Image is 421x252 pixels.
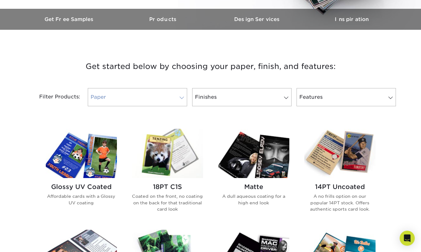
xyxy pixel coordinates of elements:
[305,16,399,22] h3: Inspiration
[211,16,305,22] h3: Design Services
[132,193,203,212] p: Coated on the front, no coating on the back for that traditional card look
[117,16,211,22] h3: Products
[88,88,187,106] a: Paper
[117,9,211,30] a: Products
[211,9,305,30] a: Design Services
[46,183,117,191] h2: Glossy UV Coated
[23,16,117,22] h3: Get Free Samples
[305,9,399,30] a: Inspiration
[46,193,117,206] p: Affordable cards with a Glossy UV coating
[218,129,289,178] img: Matte Trading Cards
[304,193,376,212] p: A no frills option on our popular 14PT stock. Offers authentic sports card look.
[304,183,376,191] h2: 14PT Uncoated
[46,129,117,222] a: Glossy UV Coated Trading Cards Glossy UV Coated Affordable cards with a Glossy UV coating
[297,88,396,106] a: Features
[218,183,289,191] h2: Matte
[23,88,85,106] div: Filter Products:
[27,52,394,81] h3: Get started below by choosing your paper, finish, and features:
[132,129,203,178] img: 18PT C1S Trading Cards
[23,9,117,30] a: Get Free Samples
[132,183,203,191] h2: 18PT C1S
[46,129,117,178] img: Glossy UV Coated Trading Cards
[304,129,376,222] a: 14PT Uncoated Trading Cards 14PT Uncoated A no frills option on our popular 14PT stock. Offers au...
[304,129,376,178] img: 14PT Uncoated Trading Cards
[218,129,289,222] a: Matte Trading Cards Matte A dull aqueous coating for a high end look
[400,231,415,246] div: Open Intercom Messenger
[192,88,292,106] a: Finishes
[218,193,289,206] p: A dull aqueous coating for a high end look
[132,129,203,222] a: 18PT C1S Trading Cards 18PT C1S Coated on the front, no coating on the back for that traditional ...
